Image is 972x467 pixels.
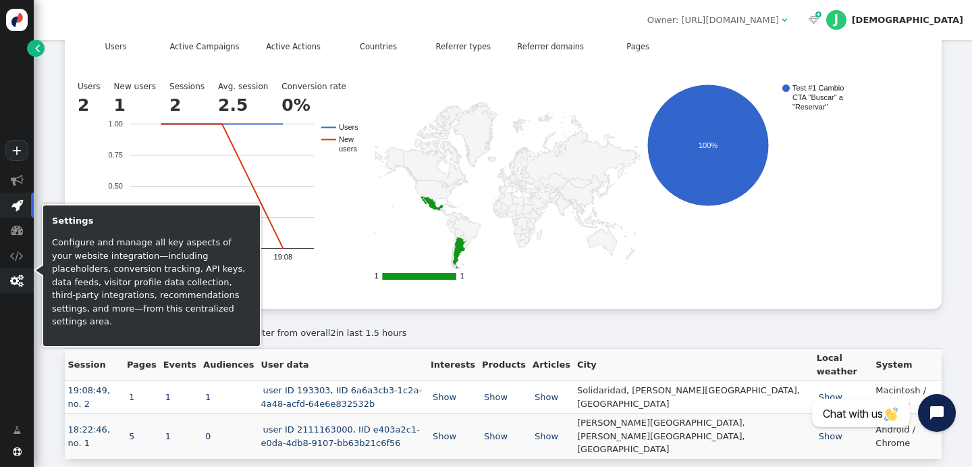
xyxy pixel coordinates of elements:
div: J [826,10,846,30]
p: Configure and manage all key aspects of your website integration—including placeholders, conversi... [52,236,251,328]
a: Show [482,431,510,441]
a: user ID 2111163000, IID e403a2c1-e0da-4db8-9107-bb63b21c6f56 [261,424,420,448]
span:  [13,424,21,437]
a: 1 [203,392,213,402]
text: users [339,145,357,153]
b: 1 [114,95,126,115]
td: Users [78,80,114,93]
text: Test #1 Cambio [792,84,844,93]
td: Android / Chrome [872,414,941,459]
th: Articles [529,349,574,381]
svg: A chart. [645,84,848,287]
a: 1 [163,392,173,402]
a:  [27,40,44,57]
a: + [5,140,28,161]
b: Settings [52,216,93,226]
td: Solidaridad, [PERSON_NAME][GEOGRAPHIC_DATA], [GEOGRAPHIC_DATA] [574,381,813,414]
b: 2 [169,95,181,115]
th: Events [160,349,200,381]
svg: A chart. [74,84,371,287]
text: 1 [374,272,378,280]
span: 2 [330,328,335,338]
svg: A chart. [371,84,641,287]
th: Pages [124,349,160,381]
a: Show [431,392,458,402]
span:  [815,9,821,20]
div: Users [74,76,933,300]
b: 2 [78,95,89,115]
td: [PERSON_NAME][GEOGRAPHIC_DATA], [PERSON_NAME][GEOGRAPHIC_DATA], [GEOGRAPHIC_DATA] [574,414,813,459]
span:  [11,224,24,237]
b: 2.5 [218,95,248,115]
span:  [35,41,40,55]
text: New [339,136,354,144]
text: 0.75 [108,151,122,159]
img: logo-icon.svg [6,9,28,31]
a: Show [817,431,844,441]
span:  [809,16,819,24]
div: Showing random sessions from matching filter from overall in last 1.5 hours [65,326,942,340]
th: City [574,349,813,381]
span:  [782,16,787,24]
text: 1 [460,272,464,280]
a: 18:22:46, no. 1 [68,424,111,448]
span:  [13,447,22,456]
text: "Reservar" [792,103,828,112]
span:  [11,199,23,212]
span:  [10,249,24,262]
a: 5 [127,431,136,441]
text: 100% [699,141,718,149]
a:  [4,419,30,442]
td: Conversion rate [281,80,359,93]
th: Audiences [200,349,257,381]
text: CTA "Buscar" a [792,94,844,102]
a: 19:08:49, no. 2 [68,385,111,409]
td: Avg. session [218,80,281,93]
div: Owner: [URL][DOMAIN_NAME] [647,14,779,27]
td: Macintosh / Chrome [872,381,941,414]
a: 0 [203,431,213,441]
th: Local weather [813,349,873,381]
a:   [807,14,822,27]
td: New users [114,80,169,93]
td: Sessions [169,80,218,93]
a: Show [533,431,560,441]
a: Show [431,431,458,441]
a: Show [817,392,844,402]
text: 19:08 [273,253,292,262]
a: user ID 193303, IID 6a6a3cb3-1c2a-4a48-acfd-64e6e832532b [261,385,423,409]
th: User data [258,349,427,381]
b: 0% [281,95,310,115]
span:  [11,174,24,187]
a: Show [482,392,510,402]
text: 0.50 [108,182,122,191]
a: 1 [127,392,136,402]
th: Session [65,349,124,381]
a: Show [533,392,560,402]
th: Interests [427,349,479,381]
a: 1 [163,431,173,441]
text: Users [339,124,358,132]
th: System [872,349,941,381]
text: 1.00 [108,120,122,128]
div: [DEMOGRAPHIC_DATA] [852,15,963,26]
span:  [10,274,24,287]
th: Products [479,349,529,381]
